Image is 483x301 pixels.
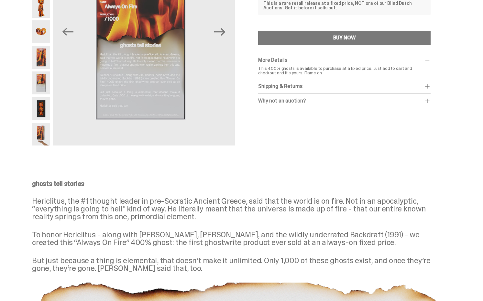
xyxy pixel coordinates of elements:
[258,98,431,104] div: Why not an auction?
[32,71,50,94] img: Always-On-Fire---Website-Archive.2494X.png
[60,25,75,39] button: Previous
[32,231,446,246] p: To honor Hericlitus - along with [PERSON_NAME], [PERSON_NAME], and the wildly underrated Backdraf...
[32,123,50,146] img: Always-On-Fire---Website-Archive.2522XX.png
[258,83,431,90] div: Shipping & Returns
[32,257,446,272] p: But just because a thing is elemental, that doesn’t make it unlimited. Only 1,000 of these ghosts...
[32,97,50,120] img: Always-On-Fire---Website-Archive.2497X.png
[32,197,446,220] p: Hericlitus, the #1 thought leader in pre-Socratic Ancient Greece, said that the world is on fire....
[32,46,50,69] img: Always-On-Fire---Website-Archive.2491X.png
[263,1,425,10] div: This is a rare retail release at a fixed price, NOT one of our Blind Dutch Auctions. Get it befor...
[258,31,431,45] button: BUY NOW
[32,20,50,43] img: Always-On-Fire---Website-Archive.2490X.png
[258,57,287,63] span: More Details
[333,35,356,40] div: BUY NOW
[32,180,446,187] p: ghosts tell stories
[213,25,227,39] button: Next
[258,66,431,75] p: This 400% ghosts is available to purchase at a fixed price. Just add to cart and checkout and it'...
